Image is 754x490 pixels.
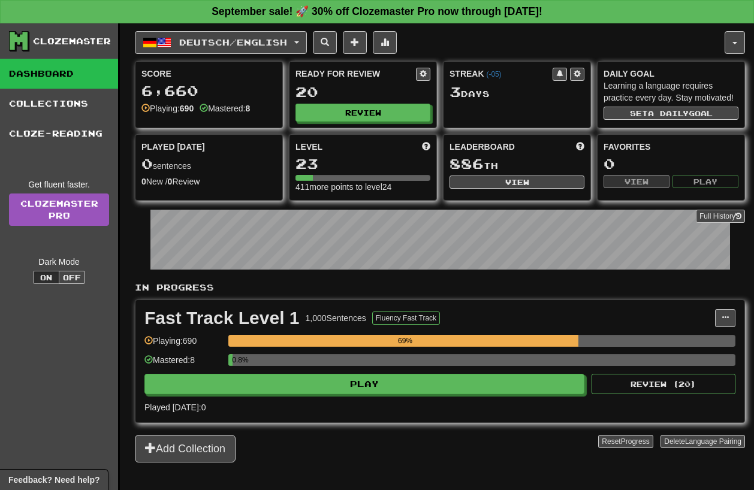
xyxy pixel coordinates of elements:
[9,193,109,226] a: ClozemasterPro
[604,175,669,188] button: View
[141,155,153,172] span: 0
[144,374,584,394] button: Play
[450,156,584,172] div: th
[604,80,738,104] div: Learning a language requires practice every day. Stay motivated!
[200,102,250,114] div: Mastered:
[144,309,300,327] div: Fast Track Level 1
[9,179,109,190] div: Get fluent faster.
[450,68,553,80] div: Streak
[135,435,236,462] button: Add Collection
[295,156,430,171] div: 23
[450,84,584,100] div: Day s
[295,68,416,80] div: Ready for Review
[141,102,194,114] div: Playing:
[141,156,276,172] div: sentences
[450,141,515,153] span: Leaderboard
[168,177,173,186] strong: 0
[450,176,584,189] button: View
[450,83,461,100] span: 3
[135,282,745,294] p: In Progress
[33,271,59,284] button: On
[8,474,99,486] span: Open feedback widget
[604,107,738,120] button: Seta dailygoal
[450,155,484,172] span: 886
[576,141,584,153] span: This week in points, UTC
[33,35,111,47] div: Clozemaster
[141,68,276,80] div: Score
[306,312,366,324] div: 1,000 Sentences
[598,435,653,448] button: ResetProgress
[422,141,430,153] span: Score more points to level up
[141,176,276,187] div: New / Review
[212,5,542,17] strong: September sale! 🚀 30% off Clozemaster Pro now through [DATE]!
[604,68,738,80] div: Daily Goal
[295,84,430,99] div: 20
[9,256,109,268] div: Dark Mode
[295,104,430,122] button: Review
[144,335,222,355] div: Playing: 690
[144,403,206,412] span: Played [DATE]: 0
[141,141,205,153] span: Played [DATE]
[295,141,322,153] span: Level
[179,37,287,47] span: Deutsch / English
[621,437,650,446] span: Progress
[141,83,276,98] div: 6,660
[313,31,337,54] button: Search sentences
[685,437,741,446] span: Language Pairing
[232,354,233,366] div: 0.8%
[141,177,146,186] strong: 0
[343,31,367,54] button: Add sentence to collection
[660,435,745,448] button: DeleteLanguage Pairing
[672,175,738,188] button: Play
[592,374,735,394] button: Review (20)
[232,335,578,347] div: 69%
[696,210,745,223] button: Full History
[245,104,250,113] strong: 8
[604,156,738,171] div: 0
[180,104,194,113] strong: 690
[144,354,222,374] div: Mastered: 8
[373,31,397,54] button: More stats
[372,311,440,325] button: Fluency Fast Track
[135,31,307,54] button: Deutsch/English
[295,181,430,193] div: 411 more points to level 24
[486,70,501,78] a: (-05)
[59,271,85,284] button: Off
[648,109,689,117] span: a daily
[604,141,738,153] div: Favorites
